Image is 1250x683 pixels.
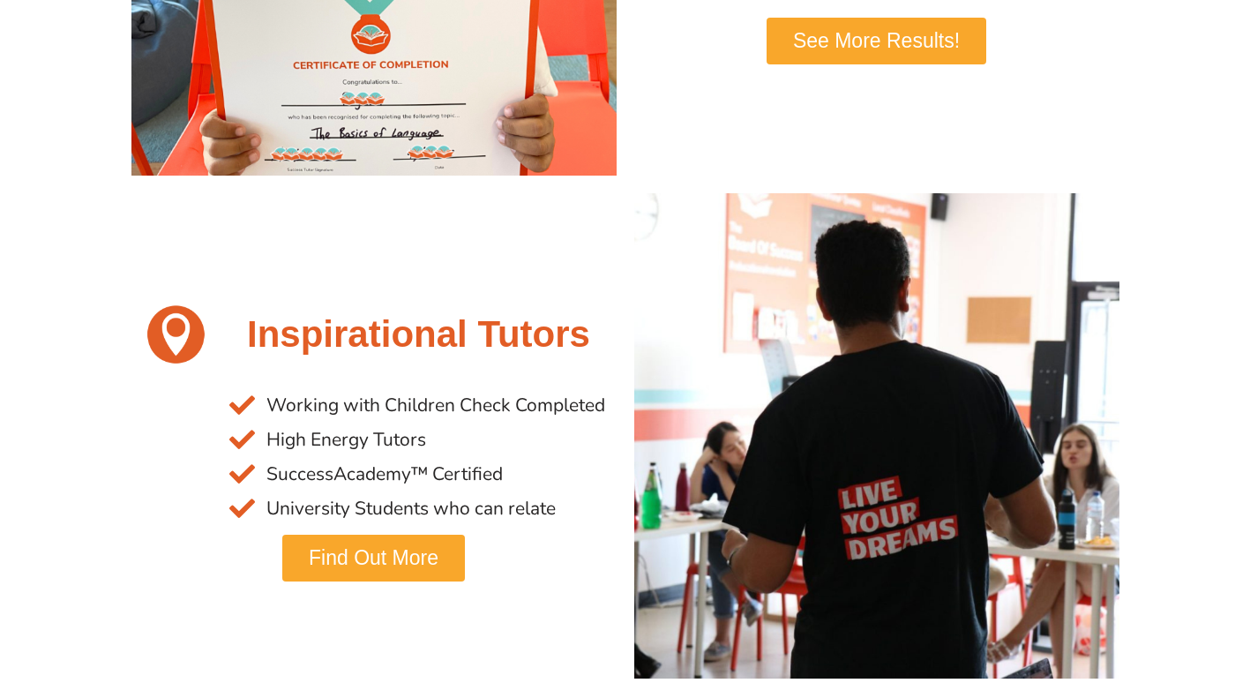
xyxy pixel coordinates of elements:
span: Find Out More [309,548,438,568]
span: University Students who can relate [262,492,556,526]
span: Working with Children Check Completed [262,388,605,423]
span: See More Results! [793,31,960,51]
img: Success Tutoring Tutors [634,193,1119,679]
a: Find Out More [282,535,465,582]
span: SuccessAcademy™ Certified [262,457,503,492]
a: See More Results! [767,18,986,64]
iframe: Chat Widget [956,484,1250,683]
h2: Inspirational Tutors [229,311,607,359]
span: High Energy Tutors [262,423,426,457]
